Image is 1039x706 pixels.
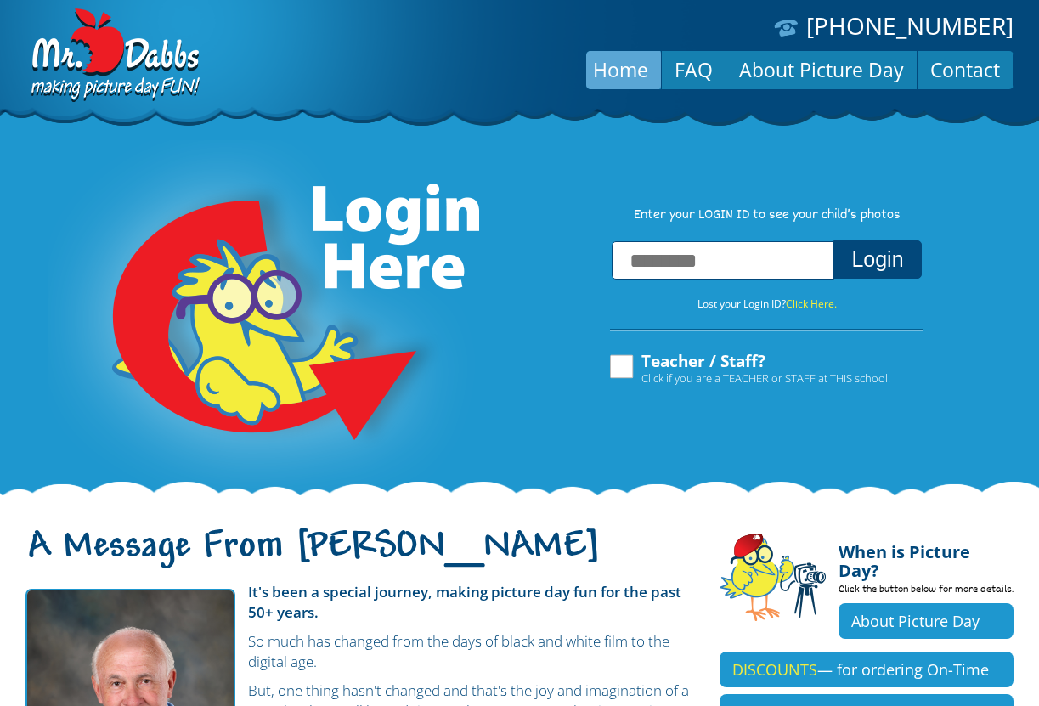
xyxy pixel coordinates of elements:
a: Click Here. [786,297,837,311]
a: About Picture Day [726,49,917,90]
a: [PHONE_NUMBER] [806,9,1014,42]
p: So much has changed from the days of black and white film to the digital age. [25,631,694,672]
a: Contact [918,49,1013,90]
span: DISCOUNTS [732,659,817,680]
span: Click if you are a TEACHER or STAFF at THIS school. [641,370,890,387]
a: Home [580,49,661,90]
a: About Picture Day [839,603,1014,639]
button: Login [833,240,921,279]
h4: When is Picture Day? [839,533,1014,580]
label: Teacher / Staff? [607,353,890,385]
strong: It's been a special journey, making picture day fun for the past 50+ years. [248,582,681,622]
a: DISCOUNTS— for ordering On-Time [720,652,1014,687]
img: Dabbs Company [25,8,202,104]
img: Login Here [48,140,483,497]
p: Lost your Login ID? [593,295,941,313]
a: FAQ [662,49,726,90]
p: Enter your LOGIN ID to see your child’s photos [593,206,941,225]
h1: A Message From [PERSON_NAME] [25,539,694,575]
p: Click the button below for more details. [839,580,1014,603]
